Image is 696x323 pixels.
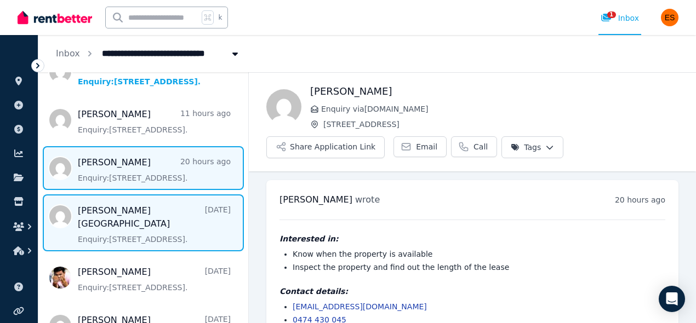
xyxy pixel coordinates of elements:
nav: Breadcrumb [38,35,258,72]
span: Tags [511,142,541,153]
span: [PERSON_NAME] [279,194,352,205]
img: RentBetter [18,9,92,26]
span: Email [416,141,437,152]
a: Call [451,136,497,157]
li: Know when the property is available [293,249,665,259]
time: 20 hours ago [615,195,665,204]
span: wrote [355,194,380,205]
a: [EMAIL_ADDRESS][DOMAIN_NAME] [293,302,427,311]
a: [PERSON_NAME][DATE]Enquiry:[STREET_ADDRESS]. [78,266,231,293]
h4: Contact details: [279,286,665,297]
a: Inbox [56,48,80,59]
div: Open Intercom Messenger [659,286,685,312]
img: Evangeline Samoilov [661,9,678,26]
li: Inspect the property and find out the length of the lease [293,262,665,273]
span: 1 [607,11,616,18]
img: Sarah Stewart [266,89,301,124]
h1: [PERSON_NAME] [310,84,678,99]
button: Tags [501,136,563,158]
div: Inbox [601,13,639,24]
span: Enquiry via [DOMAIN_NAME] [321,103,678,114]
span: [STREET_ADDRESS] [323,119,678,130]
h4: Interested in: [279,233,665,244]
button: Share Application Link [266,136,385,158]
span: Call [473,141,488,152]
a: [PERSON_NAME]8 hours agoEnquiry:[STREET_ADDRESS]. [78,60,225,87]
a: [PERSON_NAME]11 hours agoEnquiry:[STREET_ADDRESS]. [78,108,231,135]
a: [PERSON_NAME] [GEOGRAPHIC_DATA][DATE]Enquiry:[STREET_ADDRESS]. [78,204,231,245]
span: k [218,13,222,22]
a: Email [393,136,447,157]
a: [PERSON_NAME]20 hours agoEnquiry:[STREET_ADDRESS]. [78,156,231,183]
